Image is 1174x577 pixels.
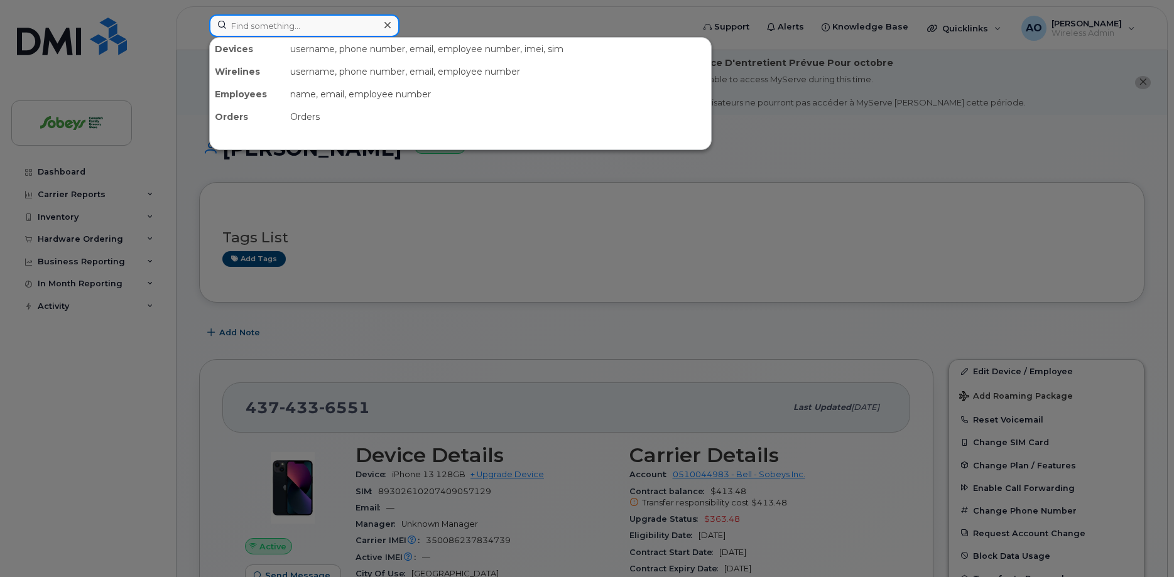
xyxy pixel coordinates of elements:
[285,60,711,83] div: username, phone number, email, employee number
[285,83,711,105] div: name, email, employee number
[210,38,285,60] div: Devices
[285,105,711,128] div: Orders
[210,83,285,105] div: Employees
[210,105,285,128] div: Orders
[210,60,285,83] div: Wirelines
[285,38,711,60] div: username, phone number, email, employee number, imei, sim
